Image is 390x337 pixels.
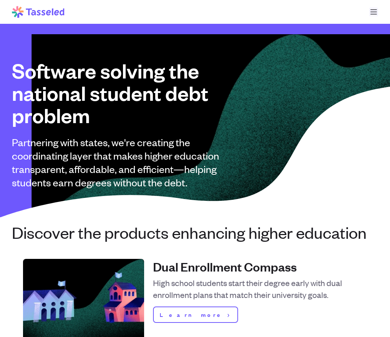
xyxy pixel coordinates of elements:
span: Learn more [160,310,225,319]
h1: Software solving the national student debt problem [12,60,226,126]
h2: Partnering with states, we're creating the coordinating layer that makes higher education transpa... [12,135,226,189]
a: Learn more [153,306,238,323]
p: High school students start their degree early with dual enrollment plans that match their univers... [153,277,367,301]
h3: Discover the products enhancing higher education [12,223,378,241]
h4: Dual Enrollment Compass [153,259,367,274]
